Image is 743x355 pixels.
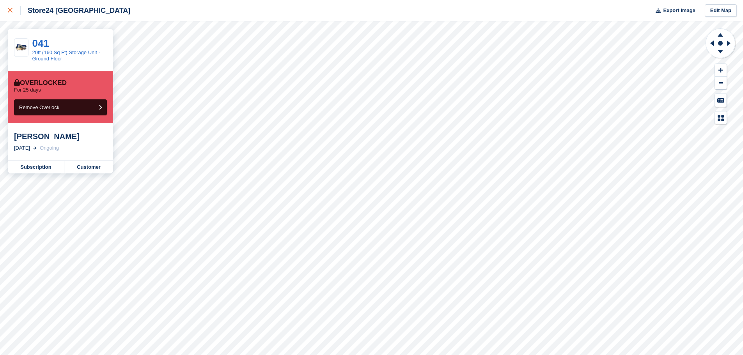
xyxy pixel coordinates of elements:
[32,49,100,62] a: 20ft (160 Sq Ft) Storage Unit - Ground Floor
[14,79,67,87] div: Overlocked
[14,42,28,53] img: 20-ft-container%20(16).jpg
[14,132,107,141] div: [PERSON_NAME]
[19,104,59,110] span: Remove Overlock
[14,99,107,115] button: Remove Overlock
[32,37,49,49] a: 041
[14,87,41,93] p: For 25 days
[663,7,695,14] span: Export Image
[715,64,727,77] button: Zoom In
[715,111,727,124] button: Map Legend
[21,6,130,15] div: Store24 [GEOGRAPHIC_DATA]
[651,4,695,17] button: Export Image
[715,77,727,90] button: Zoom Out
[715,94,727,107] button: Keyboard Shortcuts
[40,144,59,152] div: Ongoing
[33,147,37,150] img: arrow-right-light-icn-cde0832a797a2874e46488d9cf13f60e5c3a73dbe684e267c42b8395dfbc2abf.svg
[64,161,113,173] a: Customer
[705,4,737,17] a: Edit Map
[8,161,64,173] a: Subscription
[14,144,30,152] div: [DATE]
